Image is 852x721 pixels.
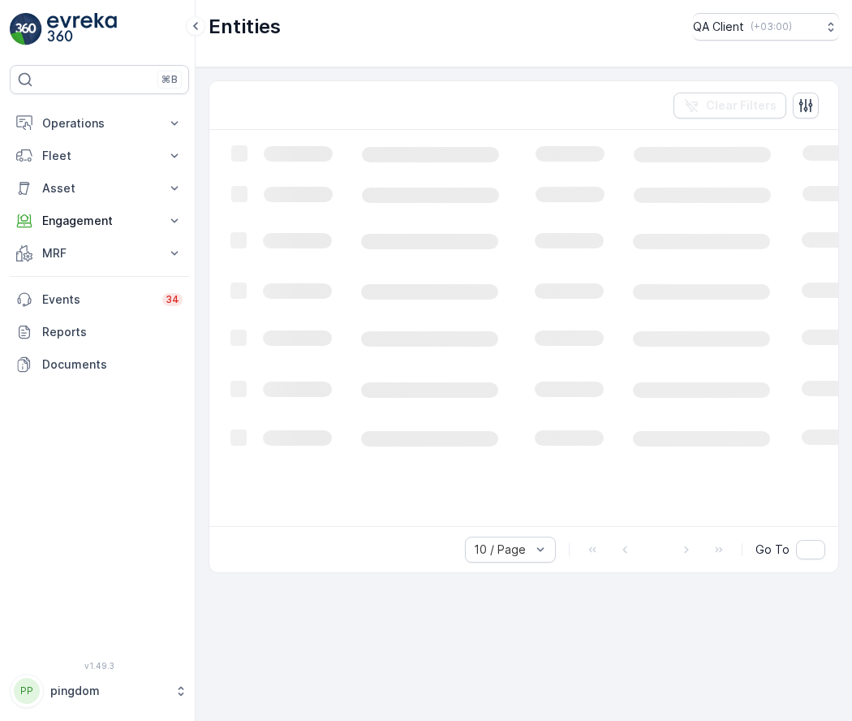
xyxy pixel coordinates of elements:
button: Clear Filters [673,93,786,119]
a: Documents [10,348,189,381]
p: Clear Filters [706,97,777,114]
button: PPpingdom [10,674,189,708]
span: Go To [755,542,790,558]
a: Events34 [10,283,189,316]
p: QA Client [693,19,744,35]
p: 34 [166,293,179,306]
p: MRF [42,245,157,261]
button: Operations [10,107,189,140]
button: Asset [10,172,189,205]
div: PP [14,678,40,704]
button: Fleet [10,140,189,172]
a: Reports [10,316,189,348]
span: v 1.49.3 [10,661,189,671]
p: Reports [42,324,183,340]
button: MRF [10,237,189,270]
p: Asset [42,180,157,196]
p: ( +03:00 ) [751,20,792,33]
p: Entities [209,14,281,40]
p: ⌘B [161,73,178,86]
img: logo_light-DOdMpM7g.png [47,13,117,45]
p: Events [42,291,153,308]
p: Documents [42,356,183,373]
button: QA Client(+03:00) [693,13,839,41]
button: Engagement [10,205,189,237]
p: Engagement [42,213,157,229]
img: logo [10,13,42,45]
p: pingdom [50,683,166,699]
p: Fleet [42,148,157,164]
p: Operations [42,115,157,132]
